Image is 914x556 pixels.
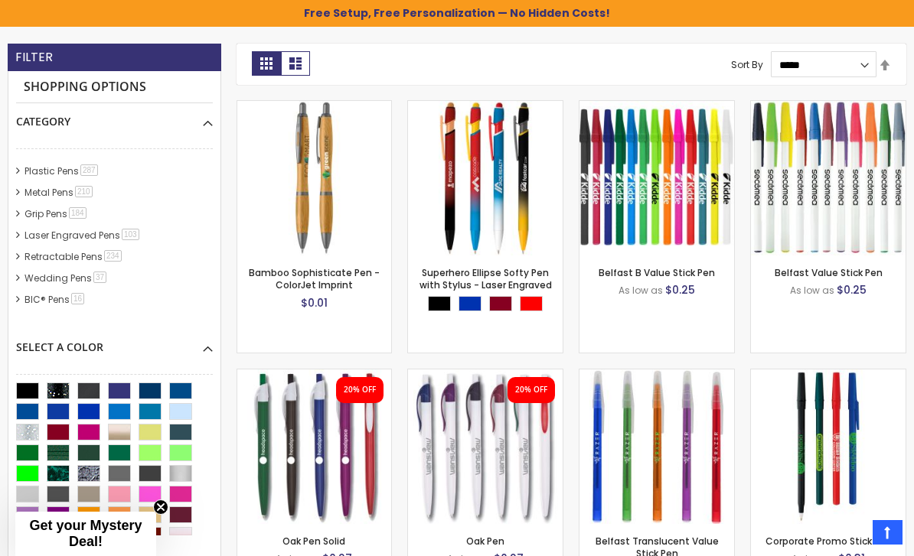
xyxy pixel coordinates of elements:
[21,207,92,220] a: Grip Pens184
[237,369,392,524] img: Oak Pen Solid
[765,535,892,548] a: Corporate Promo Stick Pen
[21,271,112,285] a: Wedding Pens37
[790,284,834,297] span: As low as
[21,229,145,242] a: Laser Engraved Pens103
[21,186,98,199] a: Metal Pens210
[665,282,695,298] span: $0.25
[751,101,906,255] img: Belfast Value Stick Pen
[282,535,345,548] a: Oak Pen Solid
[408,101,563,255] img: Superhero Ellipse Softy Pen with Stylus - Laser Engraved
[21,293,90,306] a: BIC® Pens16
[252,51,281,76] strong: Grid
[788,515,914,556] iframe: Google Customer Reviews
[579,100,734,113] a: Belfast B Value Stick Pen
[515,385,547,395] div: 20% OFF
[122,229,139,240] span: 103
[71,293,84,304] span: 16
[428,296,451,311] div: Black
[731,58,763,71] label: Sort By
[751,100,906,113] a: Belfast Value Stick Pen
[16,329,213,355] div: Select A Color
[153,499,168,515] button: Close teaser
[408,100,563,113] a: Superhero Ellipse Softy Pen with Stylus - Laser Engraved
[751,369,906,524] img: Corporate Promo Stick Pen
[459,296,481,311] div: Blue
[579,369,734,524] img: Belfast Translucent Value Stick Pen
[249,266,380,291] a: Bamboo Sophisticate Pen - ColorJet Imprint
[237,101,392,255] img: Bamboo Sophisticate Pen - ColorJet Imprint
[93,271,106,283] span: 37
[80,164,98,176] span: 287
[344,385,376,395] div: 20% OFF
[21,250,127,263] a: Retractable Pens234
[837,282,867,298] span: $0.25
[489,296,512,311] div: Burgundy
[579,369,734,382] a: Belfast Translucent Value Stick Pen
[408,369,563,382] a: Oak Pen
[21,164,103,177] a: Plastic Pens287
[751,369,906,382] a: Corporate Promo Stick Pen
[16,71,213,104] strong: Shopping Options
[69,207,87,219] span: 184
[75,186,93,197] span: 210
[29,518,142,549] span: Get your Mystery Deal!
[237,369,392,382] a: Oak Pen Solid
[466,535,504,548] a: Oak Pen
[579,101,734,255] img: Belfast B Value Stick Pen
[419,266,552,291] a: Superhero Ellipse Softy Pen with Stylus - Laser Engraved
[520,296,543,311] div: Red
[15,49,53,66] strong: Filter
[408,369,563,524] img: Oak Pen
[599,266,715,279] a: Belfast B Value Stick Pen
[15,512,156,556] div: Get your Mystery Deal!Close teaser
[237,100,392,113] a: Bamboo Sophisticate Pen - ColorJet Imprint
[104,250,122,262] span: 234
[301,295,328,311] span: $0.01
[16,103,213,129] div: Category
[775,266,883,279] a: Belfast Value Stick Pen
[619,284,663,297] span: As low as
